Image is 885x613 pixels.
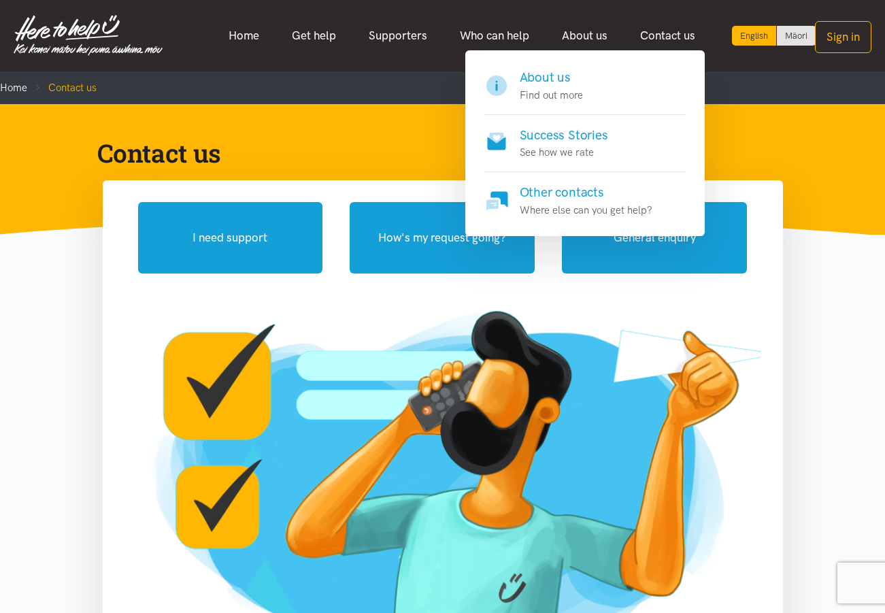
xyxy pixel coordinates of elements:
[275,21,352,50] a: Get help
[546,21,624,50] a: About us
[624,21,712,50] a: Contact us
[520,126,608,145] h4: Success Stories
[732,26,777,46] div: Current language
[484,115,686,173] a: Success Stories See how we rate
[484,68,686,115] a: About us Find out more
[14,15,163,56] img: Home
[520,183,652,202] h4: Other contacts
[777,26,816,46] a: Switch to Te Reo Māori
[562,202,747,274] button: General enquiry
[444,21,546,50] a: Who can help
[138,202,323,274] button: I need support
[484,172,686,218] a: Other contacts Where else can you get help?
[97,137,767,169] h1: Contact us
[352,21,444,50] a: Supporters
[520,87,583,103] p: Find out more
[520,68,583,87] h4: About us
[520,144,608,161] p: See how we rate
[815,21,871,53] button: Sign in
[212,21,275,50] a: Home
[520,202,652,218] p: Where else can you get help?
[732,26,816,46] div: Language toggle
[465,50,705,236] div: About us
[27,80,97,96] li: Contact us
[350,202,535,274] button: How's my request going?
